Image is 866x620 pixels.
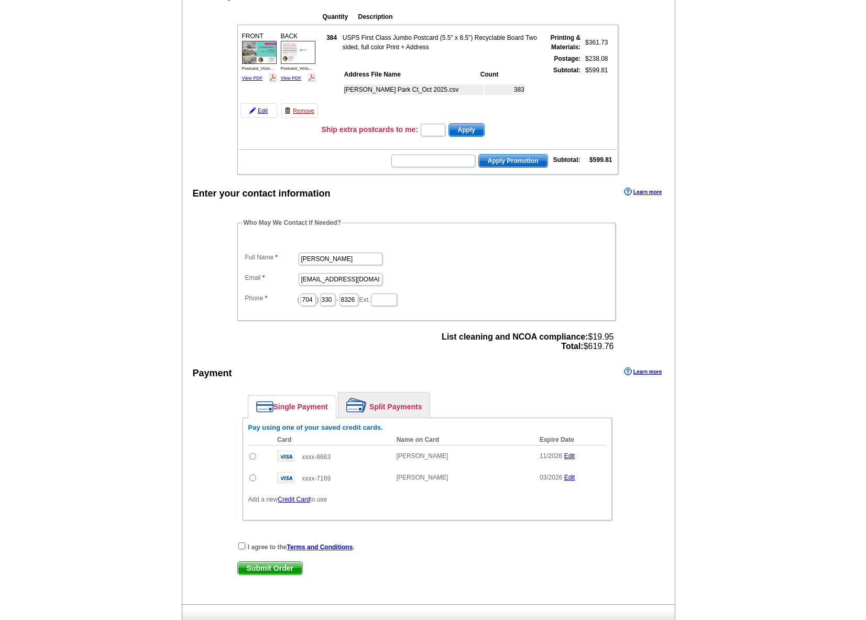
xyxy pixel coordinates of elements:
a: Single Payment [248,396,336,418]
th: Name on Card [391,434,534,445]
th: Expire Date [534,434,606,445]
p: Add a new to use [248,495,606,504]
label: Phone [245,293,298,303]
img: pdf_logo.png [308,73,315,81]
div: Payment [193,366,232,380]
a: Split Payments [338,393,430,418]
td: $238.08 [582,53,608,64]
img: small-thumb.jpg [242,41,277,64]
h6: Pay using one of your saved credit cards. [248,423,606,432]
img: visa.gif [277,472,295,483]
label: Full Name [245,253,298,262]
strong: I agree to the . [248,543,355,551]
span: Postcard_Victo... [242,66,273,71]
td: 383 [485,84,525,95]
td: $361.73 [582,32,608,52]
span: Apply [449,124,484,136]
strong: Subtotal: [553,156,580,164]
a: Edit [240,103,277,118]
iframe: LiveChat chat widget [656,376,866,620]
span: Postcard_Victo... [281,66,312,71]
span: xxxx-7169 [302,475,331,482]
button: Apply [448,123,485,137]
dd: ( ) - Ext. [243,291,610,307]
th: Count [480,69,525,80]
a: View PDF [242,75,263,81]
strong: Printing & Materials: [551,34,580,51]
img: trashcan-icon.gif [284,107,291,114]
strong: Postage: [554,55,580,62]
span: 11/2026 [540,452,562,460]
img: single-payment.png [256,401,273,412]
strong: $599.81 [589,156,612,164]
a: Edit [564,474,575,481]
div: FRONT [240,30,278,84]
legend: Who May We Contact If Needed? [243,218,342,227]
strong: 384 [326,34,337,41]
strong: List cleaning and NCOA compliance: [442,332,588,341]
th: Description [358,12,550,22]
img: visa.gif [277,451,295,462]
a: Credit Card [278,496,310,503]
img: pdf_logo.png [269,73,277,81]
div: Enter your contact information [193,187,331,201]
strong: Subtotal: [553,67,580,74]
td: USPS First Class Jumbo Postcard (5.5" x 8.5") Recyclable Board Two sided, full color Print + Address [342,32,540,52]
td: [PERSON_NAME] Park Ct_Oct 2025.csv [344,84,484,95]
a: Learn more [624,367,662,376]
span: $19.95 $619.76 [442,332,613,351]
img: split-payment.png [346,398,367,412]
span: [PERSON_NAME] [397,452,448,460]
img: pencil-icon.gif [249,107,256,114]
a: Terms and Conditions [287,543,353,551]
button: Apply Promotion [478,154,548,168]
a: View PDF [281,75,302,81]
th: Quantity [322,12,357,22]
a: Learn more [624,188,662,196]
a: Edit [564,452,575,460]
span: 03/2026 [540,474,562,481]
span: [PERSON_NAME] [397,474,448,481]
th: Address File Name [344,69,479,80]
span: Submit Order [238,562,302,574]
h3: Ship extra postcards to me: [322,125,418,134]
strong: Total: [561,342,583,351]
img: small-thumb.jpg [281,41,315,64]
span: xxxx-8663 [302,453,331,461]
a: Remove [281,103,318,118]
div: BACK [279,30,317,84]
label: Email [245,273,298,282]
td: $599.81 [582,65,608,119]
th: Card [272,434,391,445]
span: Apply Promotion [479,155,547,167]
